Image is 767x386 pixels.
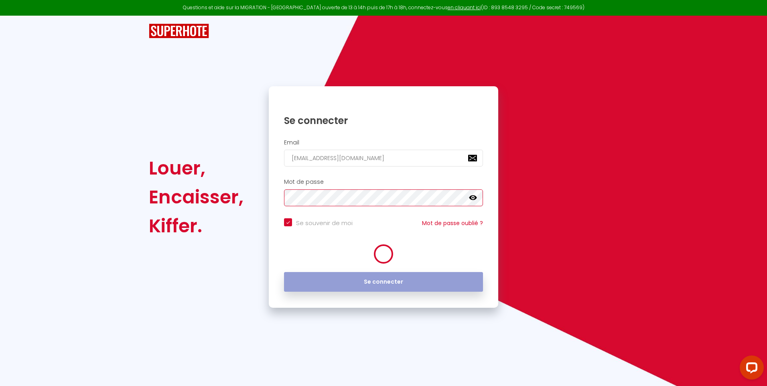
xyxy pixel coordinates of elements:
[284,272,483,292] button: Se connecter
[284,139,483,146] h2: Email
[149,183,243,211] div: Encaisser,
[149,24,209,39] img: SuperHote logo
[448,4,481,11] a: en cliquant ici
[422,219,483,227] a: Mot de passe oublié ?
[149,154,243,183] div: Louer,
[149,211,243,240] div: Kiffer.
[733,352,767,386] iframe: LiveChat chat widget
[284,150,483,167] input: Ton Email
[284,179,483,185] h2: Mot de passe
[284,114,483,127] h1: Se connecter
